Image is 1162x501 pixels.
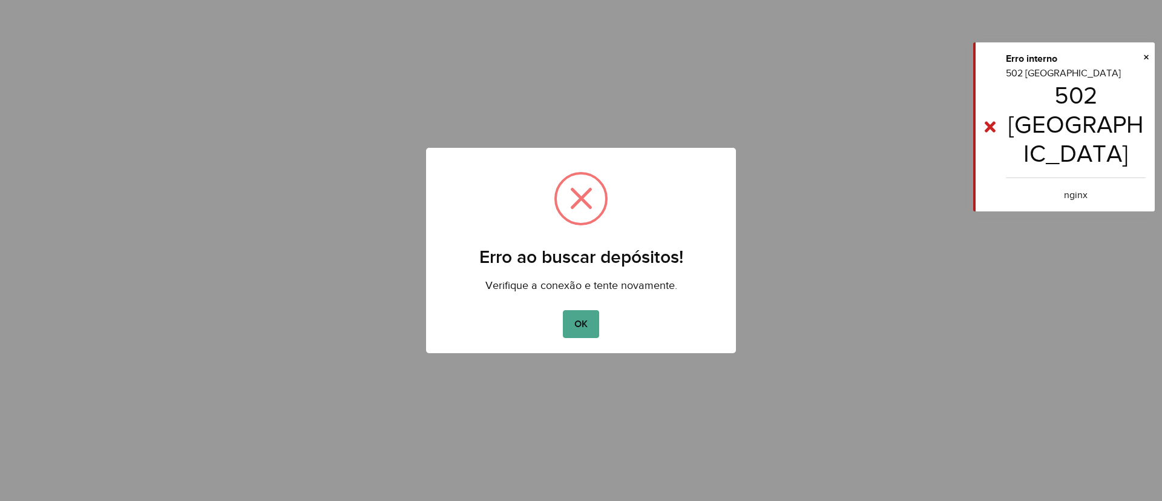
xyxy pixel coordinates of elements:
[426,231,736,268] h2: Erro ao buscar depósitos!
[1006,81,1146,168] h1: 502 [GEOGRAPHIC_DATA]
[563,310,599,338] button: OK
[426,268,736,295] div: Verifique a conexão e tente novamente.
[1143,50,1149,64] span: ×
[1006,51,1146,66] div: Erro interno
[1006,188,1146,202] center: nginx
[1006,66,1146,202] div: 502 [GEOGRAPHIC_DATA]
[1143,48,1149,66] button: Close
